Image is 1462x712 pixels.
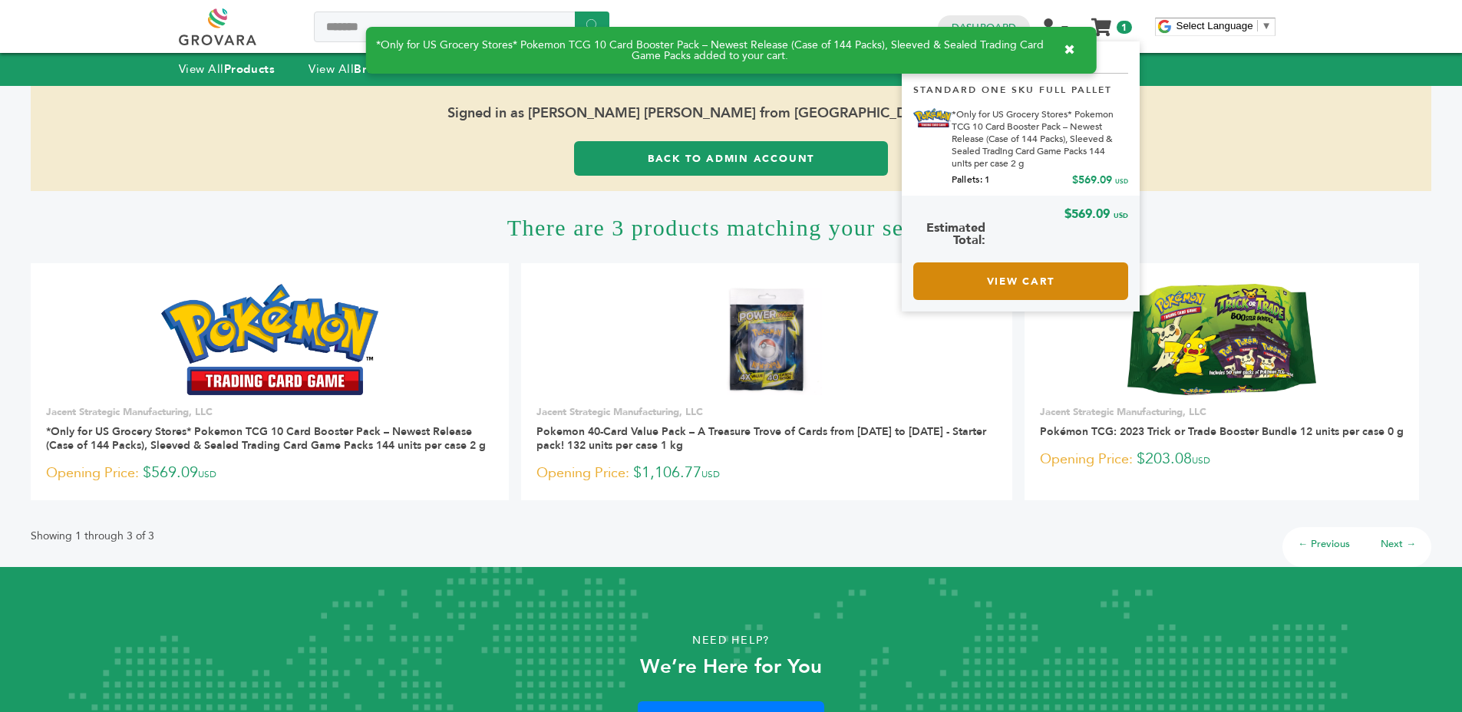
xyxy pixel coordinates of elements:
[46,405,493,419] p: Jacent Strategic Manufacturing, LLC
[574,141,888,176] a: Back to Admin Account
[375,40,1045,61] span: *Only for US Grocery Stores* Pokemon TCG 10 Card Booster Pack – Newest Release (Case of 144 Packs...
[46,462,493,485] p: $569.09
[1092,14,1110,30] a: My Cart
[952,21,1016,35] a: Dashboard
[1072,173,1112,187] span: $569.09
[179,61,276,77] a: View AllProducts
[1262,20,1272,31] span: ▼
[913,262,1128,300] a: View Cart
[46,463,139,483] span: Opening Price:
[73,629,1389,652] p: Need Help?
[1127,284,1316,394] img: Pokémon TCG: 2023 Trick or Trade Booster Bundle 12 units per case 0 g
[1192,454,1210,466] span: USD
[536,462,997,485] p: $1,106.77
[31,86,1431,141] span: Signed in as [PERSON_NAME] [PERSON_NAME] from [GEOGRAPHIC_DATA] Best Buyers
[913,215,996,253] span: Estimated Total:
[1381,537,1416,551] a: Next →
[536,405,997,419] p: Jacent Strategic Manufacturing, LLC
[31,527,154,546] p: Showing 1 through 3 of 3
[314,12,609,42] input: Search a product or brand...
[952,108,1122,170] a: *Only for US Grocery Stores* Pokemon TCG 10 Card Booster Pack – Newest Release (Case of 144 Packs...
[711,284,823,395] img: Pokemon 40-Card Value Pack – A Treasure Trove of Cards from 1996 to 2024 - Starter pack! 132 unit...
[1052,35,1087,66] button: ✖
[1298,537,1350,551] a: ← Previous
[1115,177,1128,186] span: USD
[1040,424,1404,439] a: Pokémon TCG: 2023 Trick or Trade Booster Bundle 12 units per case 0 g
[1177,20,1253,31] span: Select Language
[354,61,394,77] strong: Brands
[198,468,216,480] span: USD
[309,61,394,77] a: View AllBrands
[1040,448,1404,471] p: $203.08
[1117,21,1131,34] span: 1
[536,463,629,483] span: Opening Price:
[46,424,486,453] a: *Only for US Grocery Stores* Pokemon TCG 10 Card Booster Pack – Newest Release (Case of 144 Packs...
[536,424,986,453] a: Pokemon 40-Card Value Pack – A Treasure Trove of Cards from [DATE] to [DATE] - Starter pack! 132 ...
[640,653,822,681] strong: We’re Here for You
[701,468,720,480] span: USD
[1114,211,1128,220] span: USD
[1040,405,1404,419] p: Jacent Strategic Manufacturing, LLC
[952,173,991,186] span: Pallets: 1
[161,284,378,394] img: *Only for US Grocery Stores* Pokemon TCG 10 Card Booster Pack – Newest Release (Case of 144 Packs...
[913,74,1128,97] p: Standard One Sku Full Pallet
[1177,20,1272,31] a: Select Language​
[1064,206,1110,222] span: $569.09
[1040,449,1133,470] span: Opening Price:
[31,191,1431,263] h1: There are 3 products matching your search.
[224,61,275,77] strong: Products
